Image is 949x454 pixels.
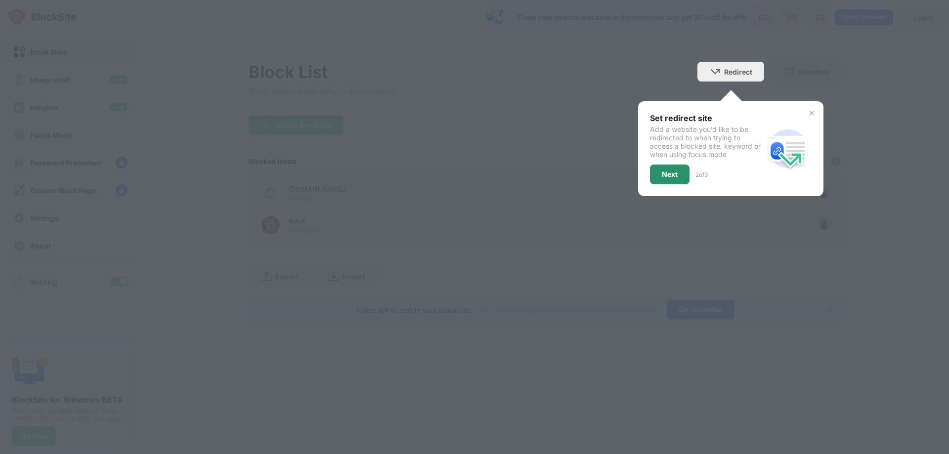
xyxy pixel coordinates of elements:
[650,125,764,159] div: Add a website you’d like to be redirected to when trying to access a blocked site, keyword or whe...
[724,68,752,76] div: Redirect
[662,170,678,178] div: Next
[808,109,816,117] img: x-button.svg
[650,113,764,123] div: Set redirect site
[764,125,812,172] img: redirect.svg
[695,171,708,178] div: 2 of 3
